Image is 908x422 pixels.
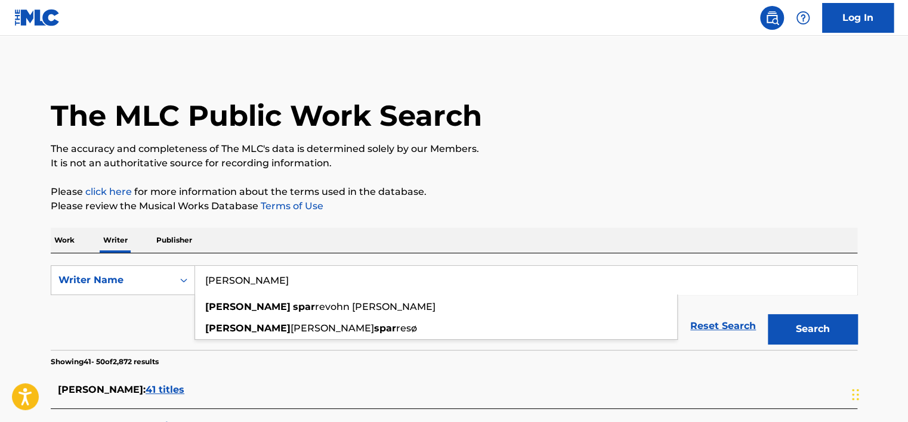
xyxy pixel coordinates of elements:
[51,356,159,367] p: Showing 41 - 50 of 2,872 results
[852,377,859,412] div: টেনে আনুন
[51,199,857,213] p: Please review the Musical Works Database
[100,228,131,253] p: Writer
[765,11,779,25] img: search
[51,156,857,170] p: It is not an authoritative source for recording information.
[760,6,784,30] a: Public Search
[51,185,857,199] p: Please for more information about the terms used in the database.
[396,322,417,334] span: resø
[768,314,857,344] button: Search
[14,9,60,26] img: MLC Logo
[258,200,323,212] a: Terms of Use
[293,301,315,312] strong: spar
[291,322,374,334] span: [PERSON_NAME]
[153,228,196,253] p: Publisher
[822,3,894,33] a: Log In
[848,365,908,422] div: চ্যাট উইজেট
[848,365,908,422] iframe: Chat Widget
[205,301,291,312] strong: [PERSON_NAME]
[684,313,762,339] a: Reset Search
[796,11,810,25] img: help
[51,228,78,253] p: Work
[51,98,482,134] h1: The MLC Public Work Search
[51,265,857,350] form: Search Form
[205,322,291,334] strong: [PERSON_NAME]
[374,322,396,334] strong: spar
[146,384,184,395] span: 41 titles
[51,142,857,156] p: The accuracy and completeness of The MLC's data is determined solely by our Members.
[58,384,146,395] span: [PERSON_NAME] :
[85,186,132,197] a: click here
[315,301,436,312] span: revohn [PERSON_NAME]
[58,273,166,287] div: Writer Name
[791,6,815,30] div: Help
